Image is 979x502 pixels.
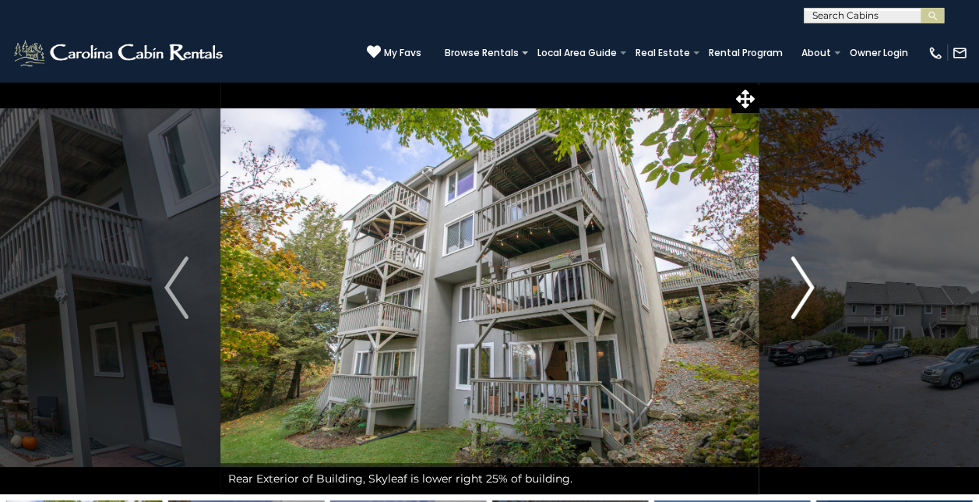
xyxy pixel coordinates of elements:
a: Browse Rentals [437,42,526,64]
img: White-1-2.png [12,37,227,69]
a: Owner Login [842,42,916,64]
button: Previous [132,81,220,494]
a: Rental Program [701,42,791,64]
img: arrow [164,256,188,319]
img: mail-regular-white.png [952,45,967,61]
img: phone-regular-white.png [928,45,943,61]
img: arrow [791,256,814,319]
a: About [794,42,839,64]
span: My Favs [384,46,421,60]
div: Rear Exterior of Building, Skyleaf is lower right 25% of building. [220,463,759,494]
button: Next [759,81,846,494]
a: Real Estate [628,42,698,64]
a: My Favs [367,44,421,61]
a: Local Area Guide [530,42,625,64]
